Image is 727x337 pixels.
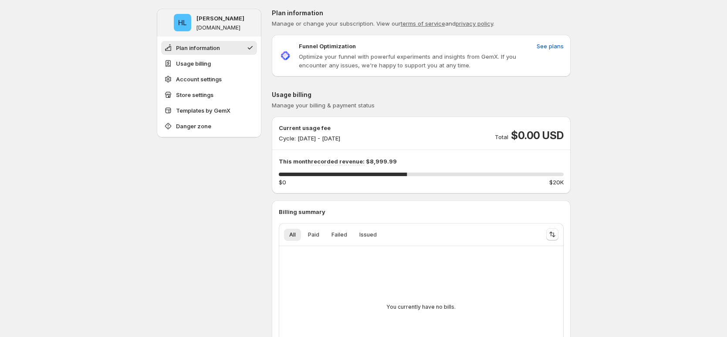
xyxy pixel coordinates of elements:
[176,75,222,83] span: Account settings
[311,158,365,165] span: recorded revenue:
[176,122,211,130] span: Danger zone
[531,39,569,53] button: See plans
[279,134,340,143] p: Cycle: [DATE] - [DATE]
[279,207,564,216] p: Billing summary
[289,231,296,238] span: All
[308,231,319,238] span: Paid
[176,90,213,99] span: Store settings
[495,133,508,141] p: Total
[272,9,571,17] p: Plan information
[178,18,187,27] text: HL
[331,231,347,238] span: Failed
[196,24,240,31] p: [DOMAIN_NAME]
[279,123,340,132] p: Current usage fee
[511,129,563,143] span: $0.00 USD
[161,103,257,117] button: Templates by GemX
[272,20,494,27] span: Manage or change your subscription. View our and .
[359,231,377,238] span: Issued
[176,59,211,68] span: Usage billing
[456,20,493,27] a: privacy policy
[279,49,292,62] img: Funnel Optimization
[176,106,230,115] span: Templates by GemX
[161,88,257,102] button: Store settings
[279,178,286,187] span: $0
[176,43,220,52] span: Plan information
[549,178,564,187] span: $20K
[272,102,375,109] span: Manage your billing & payment status
[174,14,191,31] span: Hugh Le
[161,57,257,70] button: Usage billing
[196,14,244,23] p: [PERSON_NAME]
[299,42,356,50] p: Funnel Optimization
[161,72,257,86] button: Account settings
[279,157,564,166] p: This month $8,999.99
[537,42,564,50] span: See plans
[161,119,257,133] button: Danger zone
[161,41,257,55] button: Plan information
[386,304,456,310] p: You currently have no bills.
[272,90,571,99] p: Usage billing
[546,228,558,240] button: Sort the results
[401,20,445,27] a: terms of service
[299,52,533,70] p: Optimize your funnel with powerful experiments and insights from GemX. If you encounter any issue...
